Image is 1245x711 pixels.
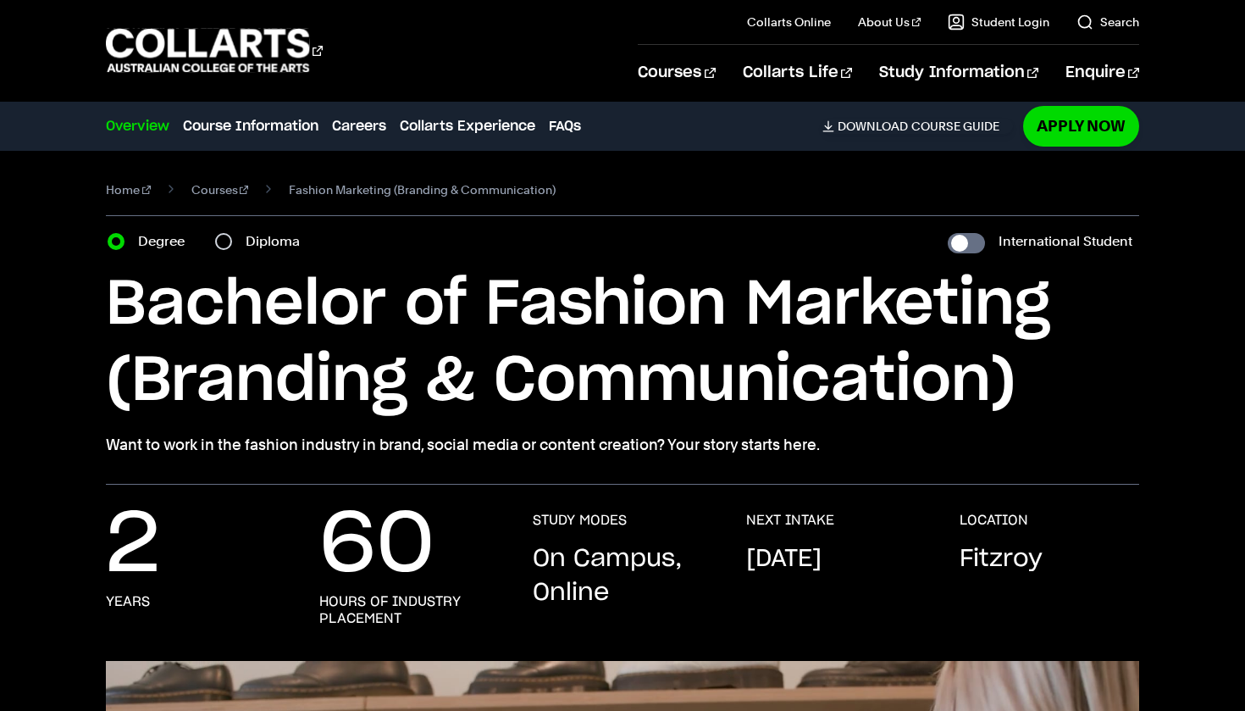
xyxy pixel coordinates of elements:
[960,542,1043,576] p: Fitzroy
[183,116,318,136] a: Course Information
[106,267,1139,419] h1: Bachelor of Fashion Marketing (Branding & Communication)
[822,119,1013,134] a: DownloadCourse Guide
[858,14,921,31] a: About Us
[743,45,852,101] a: Collarts Life
[106,116,169,136] a: Overview
[319,512,434,580] p: 60
[747,14,831,31] a: Collarts Online
[289,178,556,202] span: Fashion Marketing (Branding & Communication)
[999,230,1132,253] label: International Student
[1076,14,1139,31] a: Search
[106,178,151,202] a: Home
[746,512,834,529] h3: NEXT INTAKE
[1023,106,1139,146] a: Apply Now
[533,542,712,610] p: On Campus, Online
[106,512,160,580] p: 2
[319,593,499,627] h3: hours of industry placement
[138,230,195,253] label: Degree
[879,45,1038,101] a: Study Information
[960,512,1028,529] h3: LOCATION
[400,116,535,136] a: Collarts Experience
[191,178,249,202] a: Courses
[106,26,323,75] div: Go to homepage
[838,119,908,134] span: Download
[246,230,310,253] label: Diploma
[638,45,715,101] a: Courses
[1065,45,1139,101] a: Enquire
[106,433,1139,457] p: Want to work in the fashion industry in brand, social media or content creation? Your story start...
[533,512,627,529] h3: STUDY MODES
[549,116,581,136] a: FAQs
[106,593,150,610] h3: years
[746,542,822,576] p: [DATE]
[332,116,386,136] a: Careers
[948,14,1049,31] a: Student Login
